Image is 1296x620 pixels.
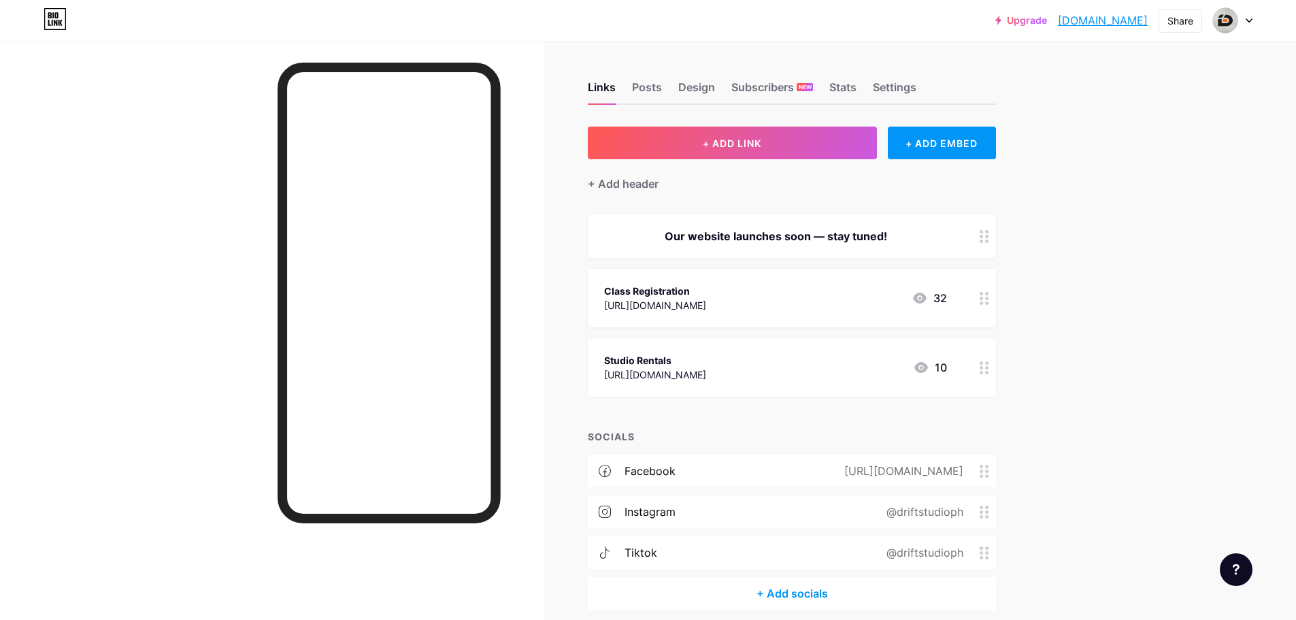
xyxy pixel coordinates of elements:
[604,298,706,312] div: [URL][DOMAIN_NAME]
[625,463,676,479] div: facebook
[588,79,616,103] div: Links
[604,353,706,368] div: Studio Rentals
[588,176,659,192] div: + Add header
[829,79,857,103] div: Stats
[888,127,996,159] div: + ADD EMBED
[1212,7,1238,33] img: driftstudioph
[913,359,947,376] div: 10
[604,368,706,382] div: [URL][DOMAIN_NAME]
[865,504,980,520] div: @driftstudioph
[703,137,761,149] span: + ADD LINK
[799,83,812,91] span: NEW
[625,504,676,520] div: instagram
[678,79,715,103] div: Design
[588,127,877,159] button: + ADD LINK
[873,79,916,103] div: Settings
[604,284,706,298] div: Class Registration
[588,577,996,610] div: + Add socials
[625,544,657,561] div: tiktok
[823,463,980,479] div: [URL][DOMAIN_NAME]
[731,79,813,103] div: Subscribers
[995,15,1047,26] a: Upgrade
[912,290,947,306] div: 32
[604,228,947,244] div: Our website launches soon — stay tuned!
[865,544,980,561] div: @driftstudioph
[1167,14,1193,28] div: Share
[588,429,996,444] div: SOCIALS
[632,79,662,103] div: Posts
[1058,12,1148,29] a: [DOMAIN_NAME]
